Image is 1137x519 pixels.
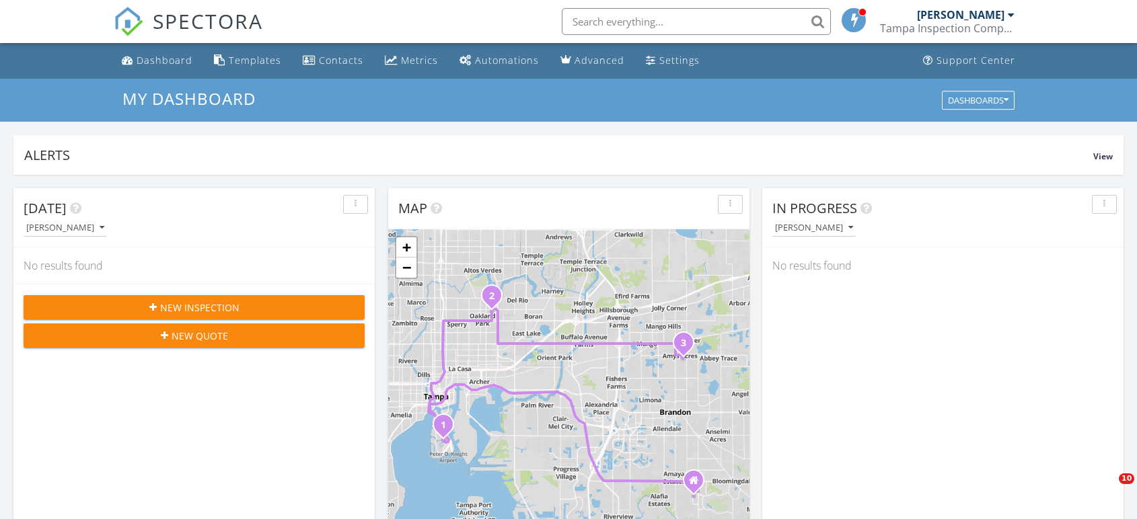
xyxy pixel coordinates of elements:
a: Automations (Basic) [454,48,544,73]
div: 701 Herlong Ct, Brandon FL 33511 [694,480,702,488]
a: Contacts [297,48,369,73]
button: [PERSON_NAME] [24,219,107,237]
div: Alerts [24,146,1093,164]
input: Search everything... [562,8,831,35]
span: New Inspection [160,301,240,315]
i: 1 [441,421,446,430]
span: New Quote [172,329,228,343]
div: Support Center [937,54,1015,67]
button: Dashboards [942,91,1015,110]
a: Support Center [918,48,1021,73]
span: View [1093,151,1113,162]
div: Templates [229,54,281,67]
img: The Best Home Inspection Software - Spectora [114,7,143,36]
div: 610 Bosphorous Ave, Tampa, FL 33606 [443,424,451,432]
a: Metrics [379,48,443,73]
div: Dashboards [948,95,1008,105]
span: [DATE] [24,199,67,217]
a: Dashboard [116,48,198,73]
div: Advanced [575,54,624,67]
button: New Quote [24,323,365,348]
a: Settings [640,48,705,73]
a: Templates [209,48,287,73]
div: No results found [762,247,1124,284]
div: [PERSON_NAME] [26,223,104,233]
span: My Dashboard [122,87,256,110]
a: Advanced [555,48,630,73]
a: SPECTORA [114,18,263,46]
span: SPECTORA [153,7,263,35]
div: [PERSON_NAME] [917,8,1004,22]
button: [PERSON_NAME] [772,219,856,237]
div: 122 Cranbrooke Dr, Seffner, FL 33584 [684,342,692,350]
div: Metrics [401,54,438,67]
span: 10 [1119,473,1134,484]
div: Contacts [319,54,363,67]
a: Zoom in [396,237,416,257]
div: Automations [475,54,539,67]
div: Dashboard [137,54,192,67]
div: Settings [659,54,700,67]
i: 3 [681,339,686,348]
div: No results found [13,247,375,284]
button: New Inspection [24,295,365,319]
div: 3624 E Grove St, Tampa, FL 33610 [492,295,500,303]
i: 2 [489,292,494,301]
div: [PERSON_NAME] [775,223,853,233]
span: In Progress [772,199,857,217]
iframe: Intercom live chat [1091,473,1124,506]
a: Zoom out [396,257,416,278]
span: Map [398,199,427,217]
div: Tampa Inspection Company [880,22,1015,35]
